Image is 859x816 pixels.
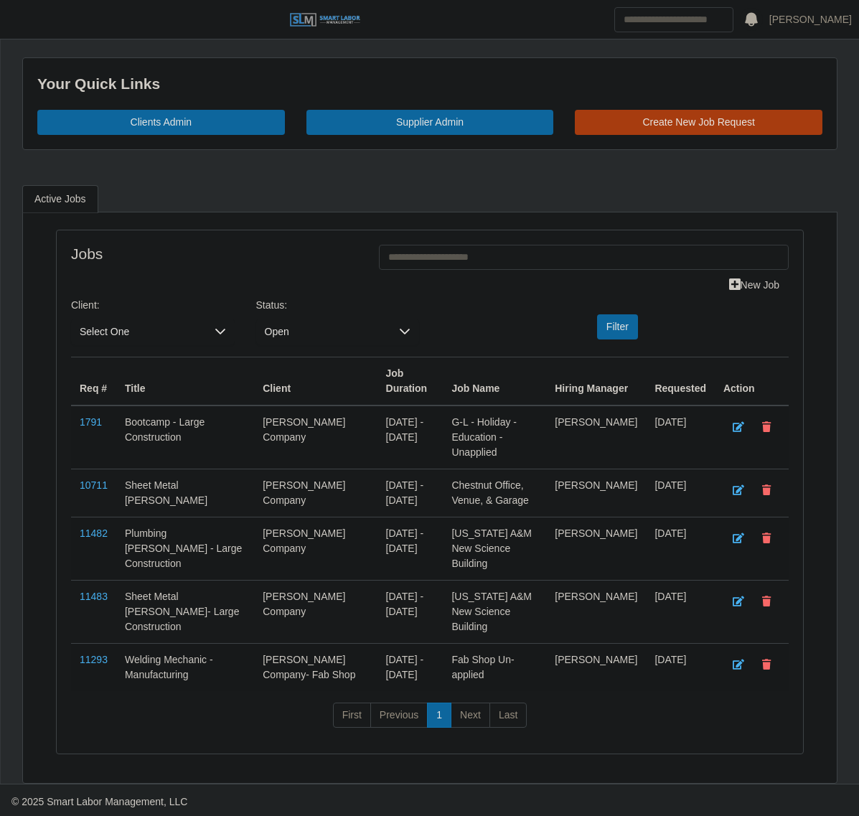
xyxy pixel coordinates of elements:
[427,703,451,728] a: 1
[116,357,254,405] th: Title
[546,643,646,691] td: [PERSON_NAME]
[254,643,377,691] td: [PERSON_NAME] Company- Fab Shop
[443,643,546,691] td: Fab Shop Un-applied
[377,643,443,691] td: [DATE] - [DATE]
[37,110,285,135] a: Clients Admin
[80,654,108,665] a: 11293
[71,703,789,740] nav: pagination
[254,469,377,517] td: [PERSON_NAME] Company
[254,580,377,643] td: [PERSON_NAME] Company
[289,12,361,28] img: SLM Logo
[575,110,822,135] a: Create New Job Request
[546,469,646,517] td: [PERSON_NAME]
[80,479,108,491] a: 10711
[254,517,377,580] td: [PERSON_NAME] Company
[254,357,377,405] th: Client
[306,110,554,135] a: Supplier Admin
[11,796,187,807] span: © 2025 Smart Labor Management, LLC
[646,469,715,517] td: [DATE]
[720,273,789,298] a: New Job
[377,469,443,517] td: [DATE] - [DATE]
[116,517,254,580] td: Plumbing [PERSON_NAME] - Large Construction
[377,357,443,405] th: Job Duration
[646,517,715,580] td: [DATE]
[769,12,852,27] a: [PERSON_NAME]
[443,517,546,580] td: [US_STATE] A&M New Science Building
[377,580,443,643] td: [DATE] - [DATE]
[80,416,102,428] a: 1791
[715,357,789,405] th: Action
[614,7,733,32] input: Search
[443,357,546,405] th: Job Name
[646,405,715,469] td: [DATE]
[443,469,546,517] td: Chestnut Office, Venue, & Garage
[377,405,443,469] td: [DATE] - [DATE]
[71,319,206,345] span: Select One
[646,643,715,691] td: [DATE]
[80,527,108,539] a: 11482
[116,469,254,517] td: Sheet Metal [PERSON_NAME]
[256,298,288,313] label: Status:
[377,517,443,580] td: [DATE] - [DATE]
[597,314,638,339] button: Filter
[116,405,254,469] td: Bootcamp - Large Construction
[546,357,646,405] th: Hiring Manager
[546,517,646,580] td: [PERSON_NAME]
[256,319,391,345] span: Open
[116,643,254,691] td: Welding Mechanic - Manufacturing
[71,298,100,313] label: Client:
[71,245,357,263] h4: Jobs
[546,580,646,643] td: [PERSON_NAME]
[646,580,715,643] td: [DATE]
[254,405,377,469] td: [PERSON_NAME] Company
[37,72,822,95] div: Your Quick Links
[443,580,546,643] td: [US_STATE] A&M New Science Building
[22,185,98,213] a: Active Jobs
[443,405,546,469] td: G-L - Holiday - Education - Unapplied
[116,580,254,643] td: Sheet Metal [PERSON_NAME]- Large Construction
[646,357,715,405] th: Requested
[546,405,646,469] td: [PERSON_NAME]
[71,357,116,405] th: Req #
[80,591,108,602] a: 11483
